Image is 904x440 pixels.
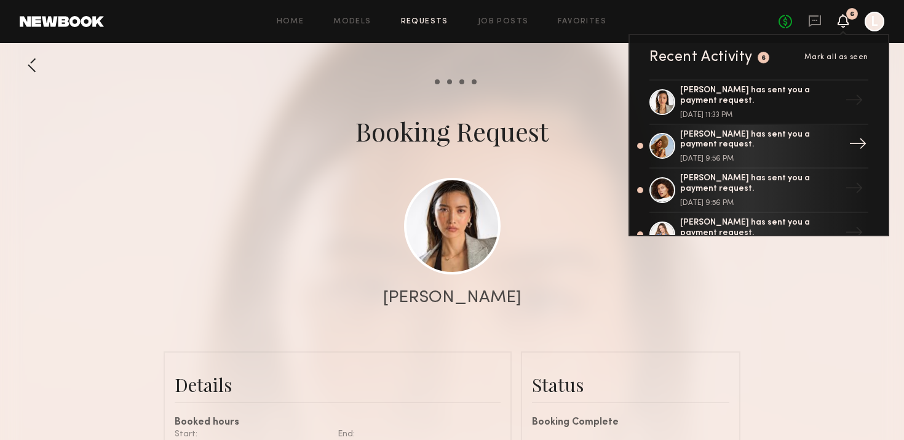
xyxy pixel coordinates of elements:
a: Job Posts [478,18,529,26]
div: [DATE] 9:56 PM [680,155,840,162]
a: [PERSON_NAME] has sent you a payment request.[DATE] 9:56 PM→ [649,125,868,169]
a: Favorites [558,18,606,26]
a: Home [277,18,304,26]
div: → [840,218,868,250]
div: → [844,130,872,162]
div: → [840,86,868,118]
a: Requests [401,18,448,26]
div: Recent Activity [649,50,753,65]
a: [PERSON_NAME] has sent you a payment request.→ [649,213,868,257]
div: Booking Complete [532,418,729,428]
a: [PERSON_NAME] has sent you a payment request.[DATE] 9:56 PM→ [649,169,868,213]
div: [PERSON_NAME] has sent you a payment request. [680,218,840,239]
div: [PERSON_NAME] [383,289,521,306]
div: Status [532,372,729,397]
div: 6 [850,11,854,18]
div: Booking Request [355,114,549,148]
div: → [840,174,868,206]
a: L [865,12,884,31]
div: [PERSON_NAME] has sent you a payment request. [680,174,840,194]
div: Details [175,372,501,397]
a: Models [333,18,371,26]
div: [DATE] 11:33 PM [680,111,840,119]
div: Booked hours [175,418,501,428]
span: Mark all as seen [804,54,868,61]
div: [DATE] 9:56 PM [680,199,840,207]
a: [PERSON_NAME] has sent you a payment request.[DATE] 11:33 PM→ [649,79,868,125]
div: 6 [761,55,766,62]
div: [PERSON_NAME] has sent you a payment request. [680,86,840,106]
div: [PERSON_NAME] has sent you a payment request. [680,130,840,151]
